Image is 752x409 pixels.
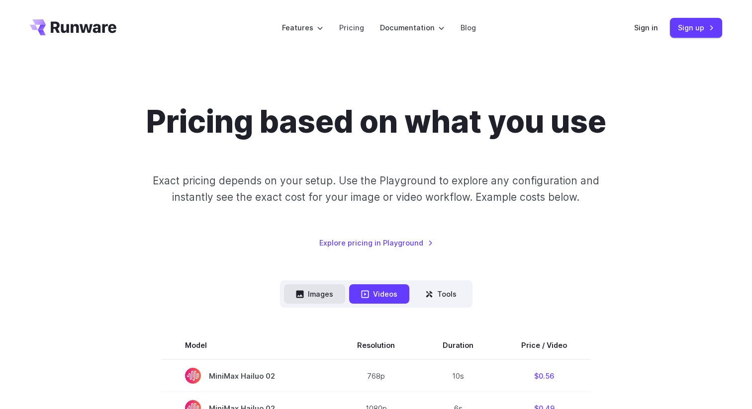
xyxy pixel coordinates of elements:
a: Go to / [30,19,116,35]
button: Images [284,284,345,304]
button: Videos [349,284,409,304]
th: Price / Video [497,331,591,359]
td: 10s [419,359,497,392]
label: Documentation [380,22,445,33]
a: Blog [461,22,476,33]
th: Model [161,331,333,359]
a: Explore pricing in Playground [319,237,433,248]
a: Pricing [339,22,364,33]
th: Resolution [333,331,419,359]
a: Sign in [634,22,658,33]
button: Tools [413,284,469,304]
td: $0.56 [497,359,591,392]
span: MiniMax Hailuo 02 [185,368,309,384]
label: Features [282,22,323,33]
td: 768p [333,359,419,392]
th: Duration [419,331,497,359]
h1: Pricing based on what you use [146,103,606,141]
p: Exact pricing depends on your setup. Use the Playground to explore any configuration and instantl... [134,172,618,206]
a: Sign up [670,18,722,37]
